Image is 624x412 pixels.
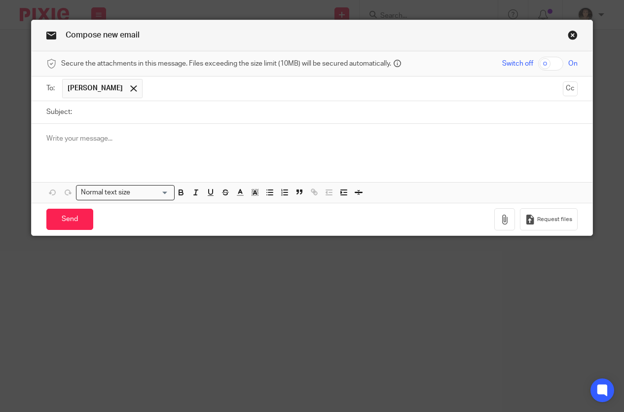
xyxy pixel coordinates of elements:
span: Secure the attachments in this message. Files exceeding the size limit (10MB) will be secured aut... [61,59,391,69]
label: To: [46,83,57,93]
span: Normal text size [78,187,132,198]
span: On [568,59,578,69]
button: Cc [563,81,578,96]
a: Close this dialog window [568,30,578,43]
label: Subject: [46,107,72,117]
span: Compose new email [66,31,140,39]
span: Request files [537,216,572,224]
input: Send [46,209,93,230]
input: Search for option [133,187,169,198]
button: Request files [520,208,577,230]
span: [PERSON_NAME] [68,83,123,93]
div: Search for option [76,185,175,200]
span: Switch off [502,59,533,69]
